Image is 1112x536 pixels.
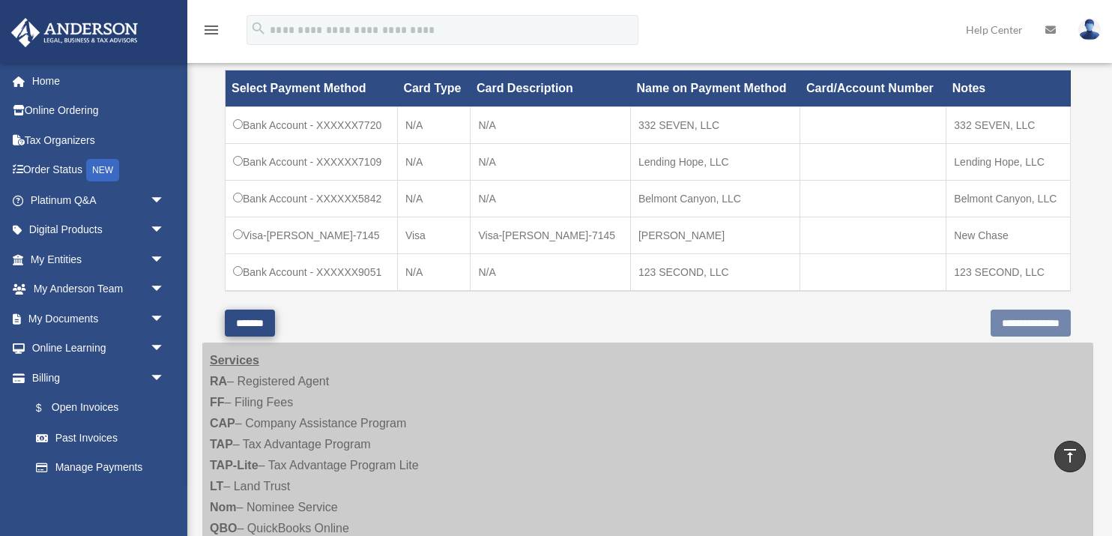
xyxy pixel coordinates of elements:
[397,144,471,181] td: N/A
[397,217,471,254] td: Visa
[471,181,630,217] td: N/A
[150,215,180,246] span: arrow_drop_down
[150,363,180,394] span: arrow_drop_down
[471,217,630,254] td: Visa-[PERSON_NAME]-7145
[10,334,187,364] a: Online Learningarrow_drop_down
[10,185,187,215] a: Platinum Q&Aarrow_drop_down
[10,155,187,186] a: Order StatusNEW
[471,107,630,144] td: N/A
[250,20,267,37] i: search
[946,144,1071,181] td: Lending Hope, LLC
[226,217,398,254] td: Visa-[PERSON_NAME]-7145
[10,482,187,512] a: Events Calendar
[21,453,180,483] a: Manage Payments
[226,254,398,292] td: Bank Account - XXXXXX9051
[226,144,398,181] td: Bank Account - XXXXXX7109
[150,274,180,305] span: arrow_drop_down
[210,459,259,472] strong: TAP-Lite
[630,217,800,254] td: [PERSON_NAME]
[946,181,1071,217] td: Belmont Canyon, LLC
[630,254,800,292] td: 123 SECOND, LLC
[226,107,398,144] td: Bank Account - XXXXXX7720
[86,159,119,181] div: NEW
[10,96,187,126] a: Online Ordering
[1078,19,1101,40] img: User Pic
[10,66,187,96] a: Home
[946,217,1071,254] td: New Chase
[946,254,1071,292] td: 123 SECOND, LLC
[630,70,800,107] th: Name on Payment Method
[1061,447,1079,465] i: vertical_align_top
[21,423,180,453] a: Past Invoices
[7,18,142,47] img: Anderson Advisors Platinum Portal
[10,274,187,304] a: My Anderson Teamarrow_drop_down
[397,254,471,292] td: N/A
[10,125,187,155] a: Tax Organizers
[471,144,630,181] td: N/A
[800,70,946,107] th: Card/Account Number
[10,244,187,274] a: My Entitiesarrow_drop_down
[226,70,398,107] th: Select Payment Method
[202,26,220,39] a: menu
[21,393,172,424] a: $Open Invoices
[210,396,225,409] strong: FF
[210,438,233,451] strong: TAP
[150,244,180,275] span: arrow_drop_down
[630,107,800,144] td: 332 SEVEN, LLC
[226,181,398,217] td: Bank Account - XXXXXX5842
[210,375,227,388] strong: RA
[44,399,52,418] span: $
[946,107,1071,144] td: 332 SEVEN, LLC
[397,181,471,217] td: N/A
[210,522,237,535] strong: QBO
[210,417,235,430] strong: CAP
[630,144,800,181] td: Lending Hope, LLC
[10,363,180,393] a: Billingarrow_drop_down
[210,501,237,514] strong: Nom
[202,21,220,39] i: menu
[150,185,180,216] span: arrow_drop_down
[946,70,1071,107] th: Notes
[150,304,180,334] span: arrow_drop_down
[210,354,259,367] strong: Services
[471,70,630,107] th: Card Description
[630,181,800,217] td: Belmont Canyon, LLC
[397,70,471,107] th: Card Type
[471,254,630,292] td: N/A
[10,304,187,334] a: My Documentsarrow_drop_down
[1054,441,1086,472] a: vertical_align_top
[150,334,180,364] span: arrow_drop_down
[210,480,223,493] strong: LT
[397,107,471,144] td: N/A
[10,215,187,245] a: Digital Productsarrow_drop_down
